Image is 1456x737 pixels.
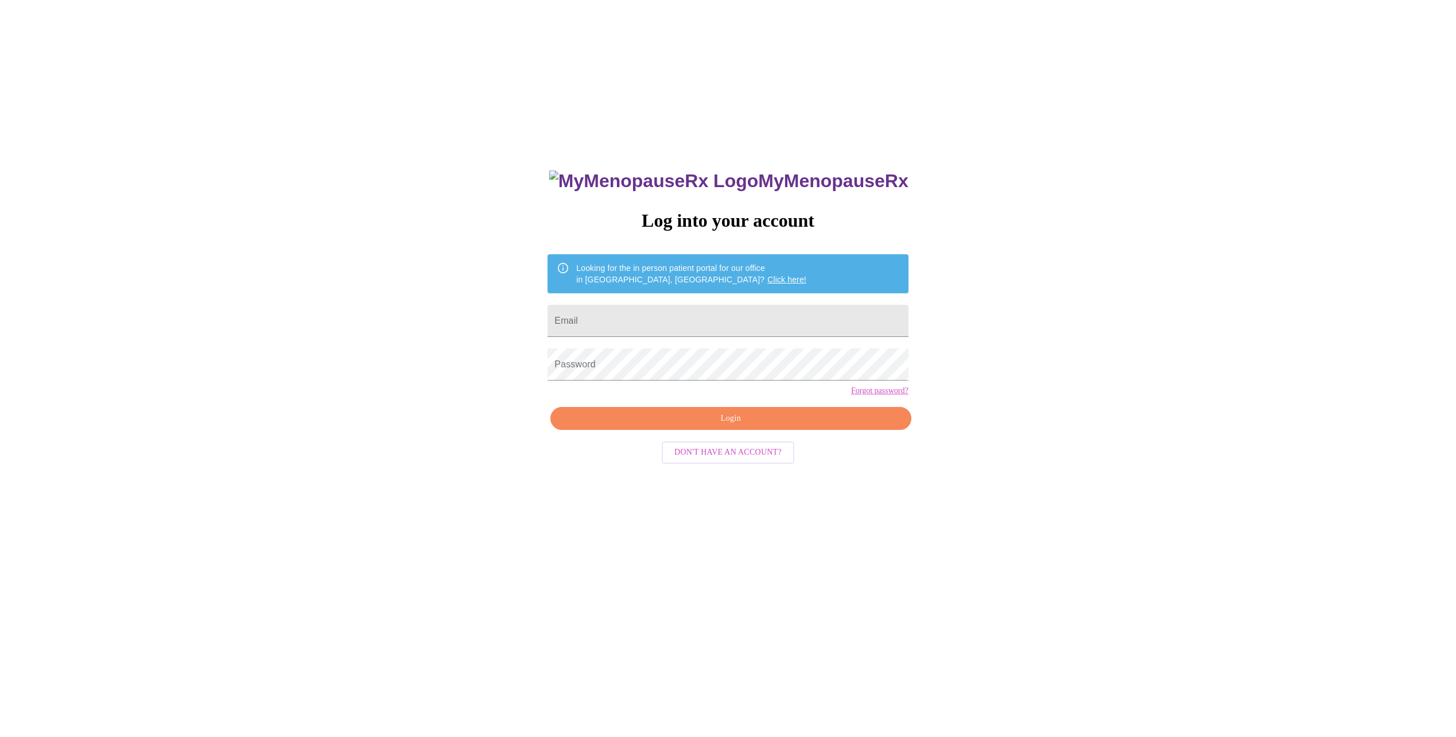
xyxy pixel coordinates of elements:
[549,170,908,192] h3: MyMenopauseRx
[564,412,898,426] span: Login
[659,447,797,456] a: Don't have an account?
[674,445,782,460] span: Don't have an account?
[576,258,806,290] div: Looking for the in person patient portal for our office in [GEOGRAPHIC_DATA], [GEOGRAPHIC_DATA]?
[550,407,911,430] button: Login
[549,170,758,192] img: MyMenopauseRx Logo
[548,210,908,231] h3: Log into your account
[767,275,806,284] a: Click here!
[851,386,908,395] a: Forgot password?
[662,441,794,464] button: Don't have an account?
